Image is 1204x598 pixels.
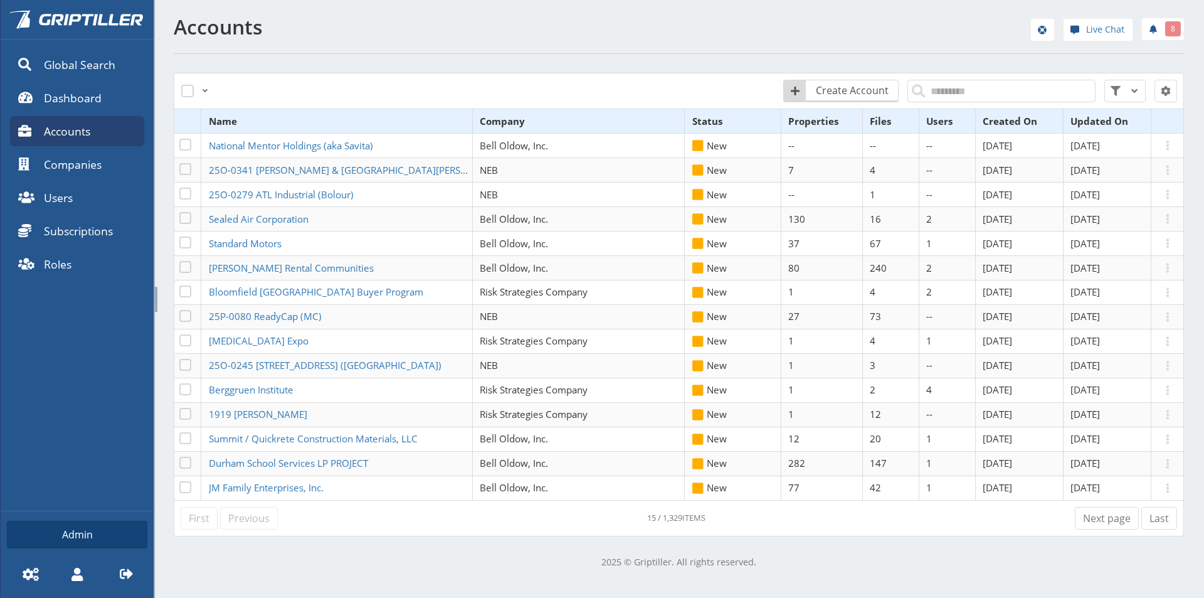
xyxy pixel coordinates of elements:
[209,457,368,469] span: Durham School Services LP PROJECT
[1070,383,1100,396] span: [DATE]
[983,164,1012,176] span: [DATE]
[926,481,932,494] span: 1
[788,262,800,274] span: 80
[692,432,727,445] span: New
[209,359,445,371] a: 25O-0245 [STREET_ADDRESS] ([GEOGRAPHIC_DATA])
[209,188,357,201] a: 25O-0279 ATL Industrial (Bolour)
[1070,408,1100,420] span: [DATE]
[870,383,875,396] span: 2
[10,216,144,246] a: Subscriptions
[870,334,875,347] span: 4
[926,408,932,420] span: --
[44,190,73,206] span: Users
[209,286,427,298] a: Bloomfield [GEOGRAPHIC_DATA] Buyer Program
[788,334,794,347] span: 1
[870,359,875,371] span: 3
[201,109,473,134] th: Name
[480,286,588,298] span: Risk Strategies Company
[209,310,325,323] a: 25P-0080 ReadyCap (MC)
[1070,359,1100,371] span: [DATE]
[209,262,374,274] span: [PERSON_NAME] Rental Communities
[209,237,282,250] span: Standard Motors
[692,408,727,420] span: New
[692,457,727,469] span: New
[788,432,800,445] span: 12
[480,164,498,176] span: NEB
[692,237,727,250] span: New
[209,359,441,371] span: 25O-0245 [STREET_ADDRESS] ([GEOGRAPHIC_DATA])
[692,213,727,225] span: New
[870,188,875,201] span: 1
[692,139,727,152] span: New
[788,408,794,420] span: 1
[1142,18,1184,40] a: 8
[983,286,1012,298] span: [DATE]
[983,432,1012,445] span: [DATE]
[480,139,548,152] span: Bell Oldow, Inc.
[480,310,498,323] span: NEB
[788,481,800,494] span: 77
[926,432,932,445] span: 1
[209,213,309,225] span: Sealed Air Corporation
[692,286,727,298] span: New
[692,310,727,323] span: New
[983,237,1012,250] span: [DATE]
[1070,432,1100,445] span: [DATE]
[209,188,354,201] span: 25O-0279 ATL Industrial (Bolour)
[181,507,218,530] a: First
[472,109,685,134] th: Company
[788,237,800,250] span: 37
[870,139,876,152] span: --
[209,334,312,347] a: [MEDICAL_DATA] Expo
[1070,164,1100,176] span: [DATE]
[480,457,548,469] span: Bell Oldow, Inc.
[1075,507,1139,530] a: Next page
[10,249,144,279] a: Roles
[870,213,881,225] span: 16
[870,432,881,445] span: 20
[926,262,932,274] span: 2
[220,507,278,530] a: Previous
[44,256,71,272] span: Roles
[692,334,727,347] span: New
[10,149,144,179] a: Companies
[926,286,932,298] span: 2
[209,432,421,445] a: Summit / Quickrete Construction Materials, LLC
[1133,16,1184,41] div: notifications
[870,457,887,469] span: 147
[983,408,1012,420] span: [DATE]
[480,481,548,494] span: Bell Oldow, Inc.
[685,109,781,134] th: Status
[692,188,727,201] span: New
[983,139,1012,152] span: [DATE]
[480,237,548,250] span: Bell Oldow, Inc.
[983,457,1012,469] span: [DATE]
[480,188,498,201] span: NEB
[174,555,1184,569] p: 2025 © Griptiller. All rights reserved.
[209,262,378,274] a: [PERSON_NAME] Rental Communities
[1070,457,1100,469] span: [DATE]
[692,383,727,396] span: New
[682,512,705,523] span: items
[1064,109,1151,134] th: Updated On
[1141,507,1177,530] a: Last
[44,223,113,239] span: Subscriptions
[1070,286,1100,298] span: [DATE]
[870,164,875,176] span: 4
[209,213,312,225] a: Sealed Air Corporation
[1031,19,1054,45] div: help
[870,408,881,420] span: 12
[926,237,932,250] span: 1
[926,139,932,152] span: --
[44,56,115,73] span: Global Search
[209,286,423,298] span: Bloomfield [GEOGRAPHIC_DATA] Buyer Program
[983,262,1012,274] span: [DATE]
[870,481,881,494] span: 42
[788,188,795,201] span: --
[808,83,898,98] span: Create Account
[788,213,805,225] span: 130
[692,359,727,371] span: New
[209,237,285,250] a: Standard Motors
[788,359,794,371] span: 1
[983,188,1012,201] span: [DATE]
